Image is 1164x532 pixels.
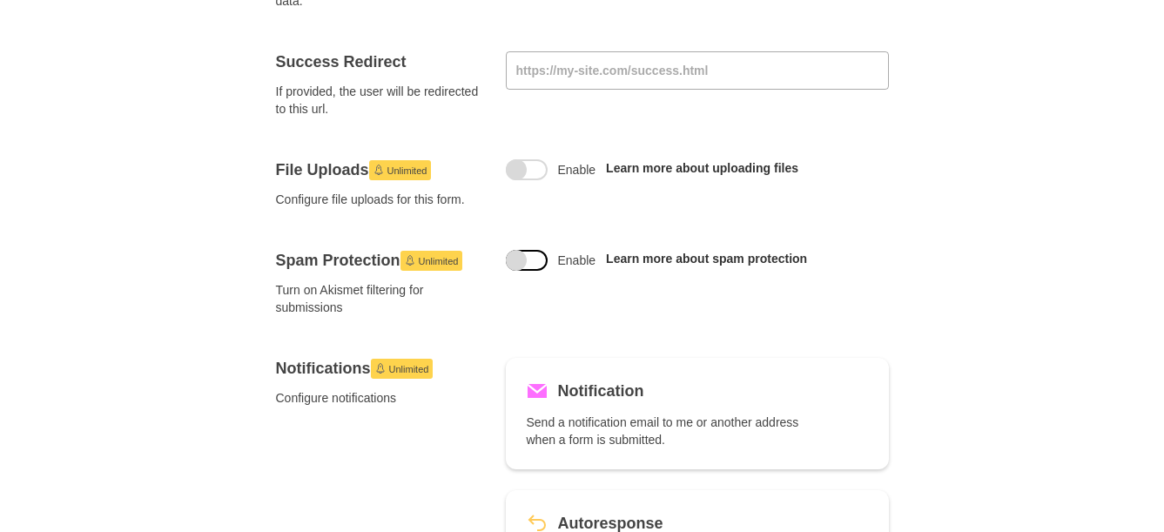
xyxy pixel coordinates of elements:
[527,414,819,448] p: Send a notification email to me or another address when a form is submitted.
[375,363,386,374] svg: Launch
[276,159,485,180] h4: File Uploads
[558,161,596,178] span: Enable
[387,160,427,181] span: Unlimited
[373,165,384,175] svg: Launch
[506,51,889,90] input: https://my-site.com/success.html
[389,359,429,380] span: Unlimited
[527,380,548,401] svg: Mail
[606,252,807,266] a: Learn more about spam protection
[276,281,485,316] span: Turn on Akismet filtering for submissions
[419,251,459,272] span: Unlimited
[606,161,798,175] a: Learn more about uploading files
[276,51,485,72] h4: Success Redirect
[276,191,485,208] span: Configure file uploads for this form.
[405,255,415,266] svg: Launch
[276,389,485,407] span: Configure notifications
[276,250,485,271] h4: Spam Protection
[558,252,596,269] span: Enable
[558,379,644,403] h5: Notification
[276,358,485,379] h4: Notifications
[276,83,485,118] span: If provided, the user will be redirected to this url.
